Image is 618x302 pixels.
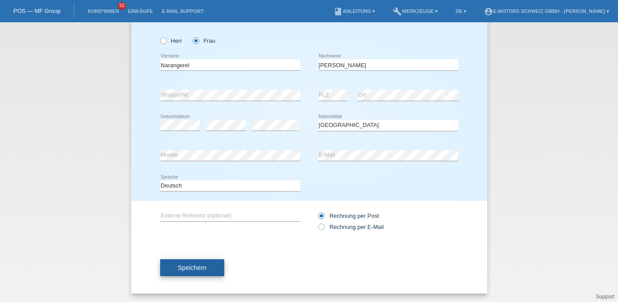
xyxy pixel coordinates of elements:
a: buildWerkzeuge ▾ [388,8,442,14]
i: account_circle [484,7,493,16]
label: Rechnung per E-Mail [318,224,384,230]
button: Speichern [160,259,224,276]
a: Support [596,294,614,300]
input: Rechnung per Post [318,212,324,224]
a: Kund*innen [83,8,123,14]
input: Rechnung per E-Mail [318,224,324,235]
a: E-Mail Support [158,8,208,14]
input: Herr [160,37,166,43]
label: Rechnung per Post [318,212,379,219]
span: Speichern [178,264,206,271]
label: Herr [160,37,182,44]
label: Frau [193,37,215,44]
i: book [334,7,343,16]
a: account_circleE-Motors Schweiz GmbH - [PERSON_NAME] ▾ [480,8,614,14]
i: build [393,7,402,16]
span: 50 [118,2,126,10]
a: Einkäufe [123,8,157,14]
a: POS — MF Group [13,8,61,14]
input: Frau [193,37,198,43]
a: bookAnleitung ▾ [329,8,380,14]
a: DE ▾ [451,8,471,14]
